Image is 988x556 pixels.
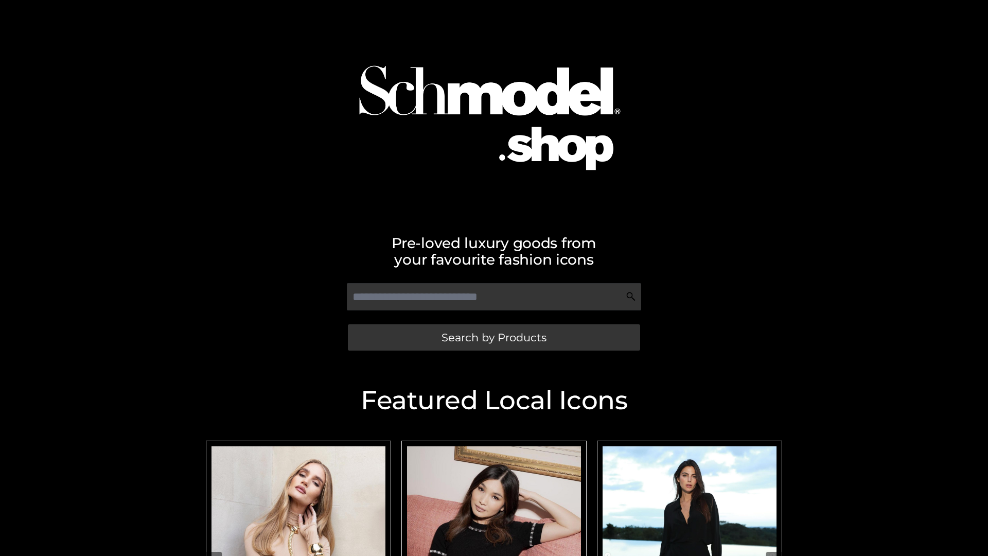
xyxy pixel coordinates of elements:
a: Search by Products [348,324,640,351]
span: Search by Products [442,332,546,343]
h2: Pre-loved luxury goods from your favourite fashion icons [201,235,787,268]
h2: Featured Local Icons​ [201,388,787,413]
img: Search Icon [626,291,636,302]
